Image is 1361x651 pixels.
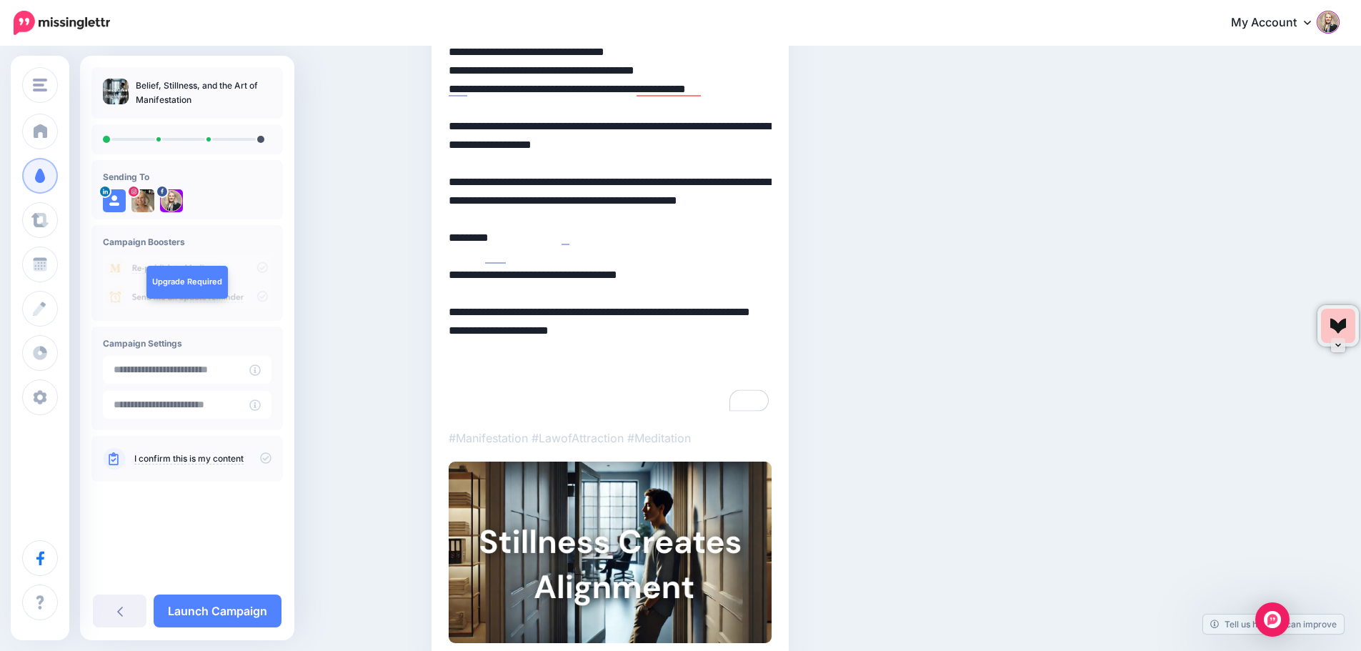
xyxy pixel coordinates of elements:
a: Tell us how we can improve [1203,615,1344,634]
p: #Manifestation #LawofAttraction #Meditation [449,429,772,447]
a: I confirm this is my content [134,453,244,464]
img: 451395311_495900419469078_553458371124701532_n-bsa153214.jpg [131,189,154,212]
img: f90c83b91caceb6156397657d60fd1fa.jpg [449,462,772,643]
img: 290742663_690246859085558_2546020681360716234_n-bsa153213.jpg [160,189,183,212]
a: My Account [1217,6,1340,41]
textarea: To enrich screen reader interactions, please activate Accessibility in Grammarly extension settings [449,6,772,414]
h4: Campaign Settings [103,338,271,349]
h4: Sending To [103,172,271,182]
h4: Campaign Boosters [103,237,271,247]
div: Open Intercom Messenger [1255,602,1290,637]
a: Upgrade Required [146,266,228,299]
img: Missinglettr [14,11,110,35]
img: f90c83b91caceb6156397657d60fd1fa_thumb.jpg [103,79,129,104]
img: campaign_review_boosters.png [103,254,271,309]
img: user_default_image.png [103,189,126,212]
img: menu.png [33,79,47,91]
p: Belief, Stillness, and the Art of Manifestation [136,79,271,107]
